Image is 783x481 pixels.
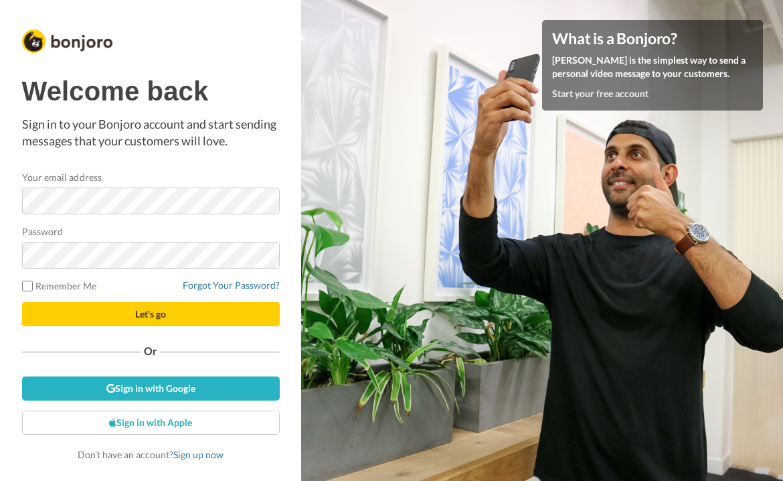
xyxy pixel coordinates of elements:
[78,449,224,460] span: Don’t have an account?
[173,449,224,460] a: Sign up now
[22,411,280,435] a: Sign in with Apple
[22,116,280,150] p: Sign in to your Bonjoro account and start sending messages that your customers will love.
[552,54,753,80] p: [PERSON_NAME] is the simplest way to send a personal video message to your customers.
[22,224,64,238] label: Password
[22,281,33,291] input: Remember Me
[135,308,166,320] span: Let's go
[183,279,280,291] a: Forgot Your Password?
[22,170,102,184] label: Your email address
[22,279,97,293] label: Remember Me
[552,88,648,99] a: Start your free account
[22,376,280,401] a: Sign in with Google
[552,30,753,47] h4: What is a Bonjoro?
[141,346,160,356] span: Or
[22,302,280,326] button: Let's go
[22,76,280,106] h1: Welcome back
